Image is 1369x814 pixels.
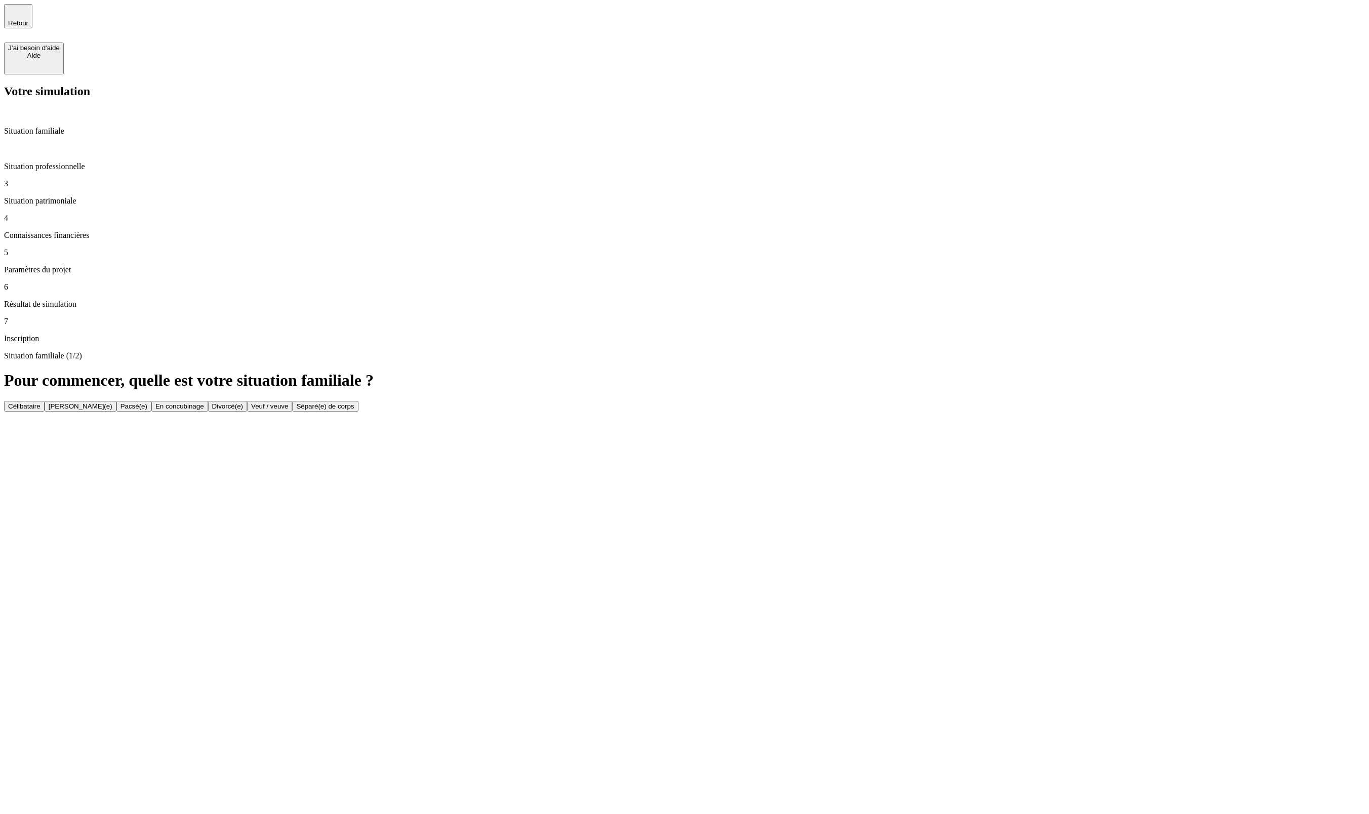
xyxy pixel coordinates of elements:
[4,127,1365,136] p: Situation familiale
[4,282,1365,292] p: 6
[4,334,1365,343] p: Inscription
[251,402,288,410] div: Veuf / veuve
[4,179,1365,188] p: 3
[212,402,243,410] div: Divorcé(e)
[4,214,1365,223] p: 4
[4,4,32,28] button: Retour
[49,402,112,410] div: [PERSON_NAME](e)
[120,402,147,410] div: Pacsé(e)
[4,371,1365,390] h1: Pour commencer, quelle est votre situation familiale ?
[155,402,204,410] div: En concubinage
[8,44,60,52] div: J’ai besoin d'aide
[4,265,1365,274] p: Paramètres du projet
[4,351,1365,360] p: Situation familiale (1/2)
[4,231,1365,240] p: Connaissances financières
[151,401,208,412] button: En concubinage
[208,401,247,412] button: Divorcé(e)
[4,401,45,412] button: Célibataire
[4,162,1365,171] p: Situation professionnelle
[8,52,60,59] div: Aide
[116,401,151,412] button: Pacsé(e)
[4,196,1365,206] p: Situation patrimoniale
[4,300,1365,309] p: Résultat de simulation
[8,19,28,27] span: Retour
[292,401,358,412] button: Séparé(e) de corps
[4,317,1365,326] p: 7
[4,43,64,74] button: J’ai besoin d'aideAide
[8,402,41,410] div: Célibataire
[45,401,116,412] button: [PERSON_NAME](e)
[4,248,1365,257] p: 5
[247,401,292,412] button: Veuf / veuve
[296,402,354,410] div: Séparé(e) de corps
[4,85,1365,98] h2: Votre simulation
